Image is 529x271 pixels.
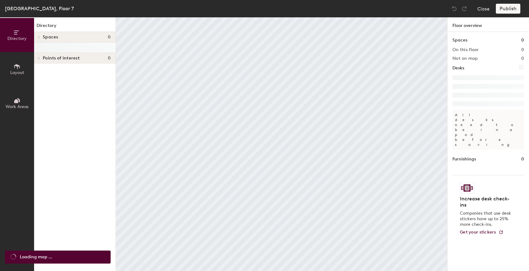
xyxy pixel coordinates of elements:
span: Loading map ... [20,254,52,260]
h1: Furnishings [452,156,476,163]
canvas: Map [116,17,447,271]
h1: 0 [521,37,524,44]
h2: On this floor [452,47,479,52]
a: Get your stickers [460,230,504,235]
h1: Directory [34,22,116,32]
span: Points of interest [43,56,80,61]
h1: 0 [521,156,524,163]
p: Companies that use desk stickers have up to 25% more check-ins. [460,211,513,227]
img: Sticker logo [460,183,474,193]
h4: Increase desk check-ins [460,196,513,208]
span: Get your stickers [460,229,496,235]
button: Close [477,4,490,14]
h2: 0 [521,56,524,61]
p: All desks need to be in a pod before saving [452,110,524,150]
img: Redo [461,6,467,12]
span: Layout [10,70,24,75]
h1: Spaces [452,37,467,44]
div: [GEOGRAPHIC_DATA], Floor 7 [5,5,74,12]
span: 0 [108,35,111,40]
span: Spaces [43,35,58,40]
h1: Desks [452,65,464,72]
img: Undo [451,6,457,12]
h1: Floor overview [447,17,529,32]
h2: 0 [521,47,524,52]
span: 0 [108,56,111,61]
h2: Not on map [452,56,478,61]
span: Work Areas [6,104,29,109]
span: Directory [7,36,27,41]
